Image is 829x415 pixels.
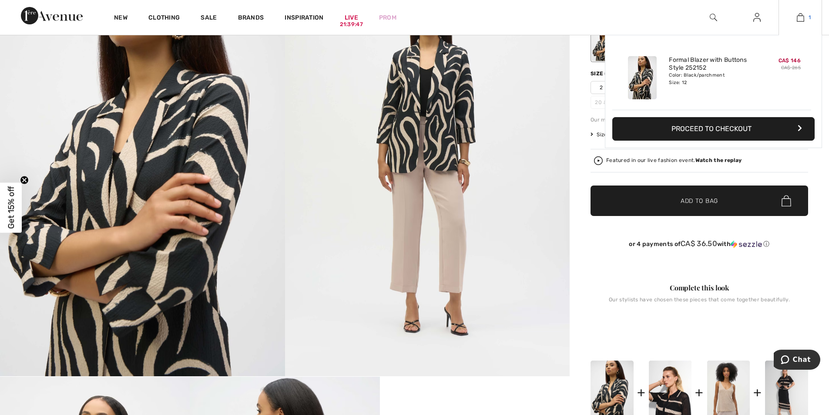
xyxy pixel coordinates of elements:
[238,14,264,23] a: Brands
[669,56,755,72] a: Formal Blazer with Buttons Style 252152
[201,14,217,23] a: Sale
[779,57,801,64] span: CA$ 146
[731,240,762,248] img: Sezzle
[594,156,603,165] img: Watch the replay
[637,383,645,402] div: +
[781,65,801,71] s: CA$ 265
[591,240,808,248] div: or 4 payments of with
[710,12,717,23] img: search the website
[591,131,623,138] span: Size Guide
[20,175,29,184] button: Close teaser
[779,12,822,23] a: 1
[782,195,791,206] img: Bag.svg
[591,96,612,109] span: 20
[345,13,358,22] a: Live21:39:47
[592,28,614,61] div: Black/parchment
[591,186,808,216] button: Add to Bag
[628,56,657,99] img: Formal Blazer with Buttons Style 252152
[604,100,608,105] img: ring-m.svg
[591,116,808,124] div: Our model is 5'10"/178 cm and wears a size 6.
[591,297,808,310] div: Our stylists have chosen these pieces that come together beautifully.
[591,240,808,251] div: or 4 payments ofCA$ 36.50withSezzle Click to learn more about Sezzle
[746,12,768,23] a: Sign In
[21,7,83,24] img: 1ère Avenue
[809,13,811,21] span: 1
[753,383,762,402] div: +
[797,12,804,23] img: My Bag
[340,20,363,29] div: 21:39:47
[591,81,612,94] span: 2
[753,12,761,23] img: My Info
[285,14,323,23] span: Inspiration
[681,196,718,206] span: Add to Bag
[114,14,128,23] a: New
[695,383,703,402] div: +
[591,70,736,78] div: Size ([GEOGRAPHIC_DATA]/[GEOGRAPHIC_DATA]):
[774,350,820,371] iframe: Opens a widget where you can chat to one of our agents
[6,186,16,229] span: Get 15% off
[669,72,755,86] div: Color: Black/parchment Size: 12
[379,13,396,22] a: Prom
[591,283,808,293] div: Complete this look
[681,239,717,248] span: CA$ 36.50
[612,117,815,141] button: Proceed to Checkout
[148,14,180,23] a: Clothing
